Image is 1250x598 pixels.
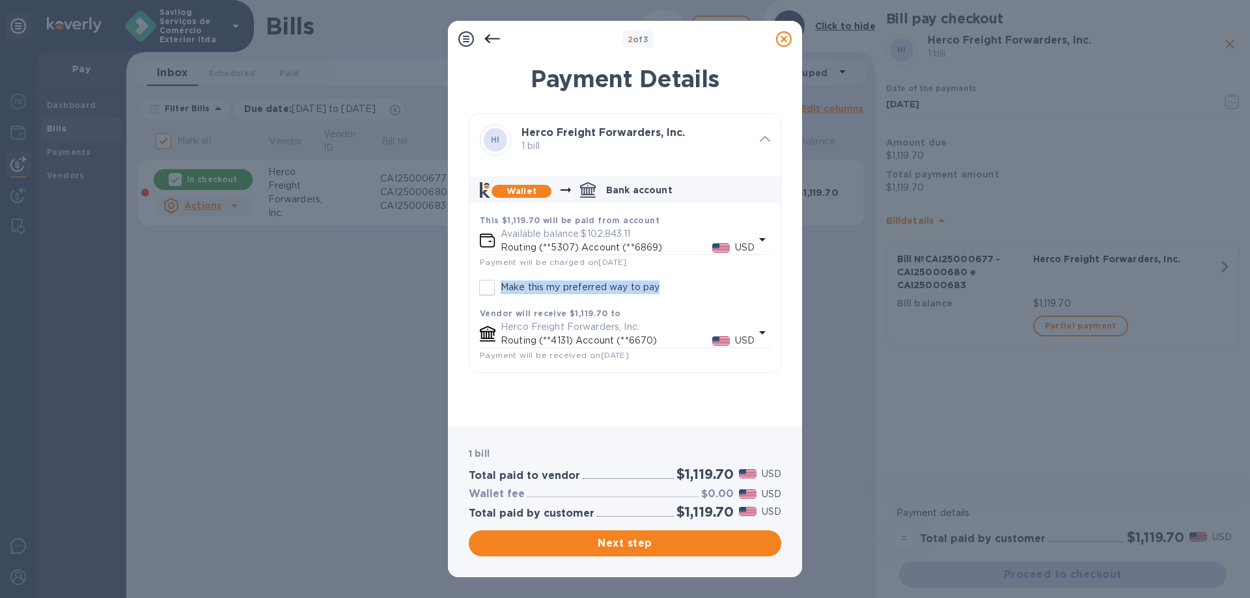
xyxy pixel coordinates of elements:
[501,280,660,294] p: Make this my preferred way to pay
[606,183,673,197] p: Bank account
[480,257,627,267] span: Payment will be charged on [DATE]
[735,241,755,254] p: USD
[507,186,536,196] b: Wallet
[701,488,734,500] h3: $0.00
[480,215,660,225] b: This $1,119.70 will be paid from account
[762,505,781,519] p: USD
[739,469,757,478] img: USD
[712,243,730,252] img: USD
[469,171,781,372] div: default-method
[628,34,649,44] b: of 3
[469,448,490,459] b: 1 bill
[479,536,771,551] span: Next step
[469,530,781,556] button: Next step
[469,508,594,520] h3: Total paid by customer
[735,334,755,347] p: USD
[469,114,781,166] div: HIHerco Freight Forwarders, Inc. 1 bill
[501,334,712,347] p: Routing (**4131) Account (**6670)
[480,308,621,318] b: Vendor will receive $1,119.70 to
[521,139,749,153] p: 1 bill
[521,126,685,139] b: Herco Freight Forwarders, Inc.
[501,227,755,241] p: Available balance: $102,843.11
[762,487,781,501] p: USD
[469,488,525,500] h3: Wallet fee
[739,489,757,498] img: USD
[469,65,781,92] h1: Payment Details
[491,135,500,144] b: HI
[676,466,734,482] h2: $1,119.70
[762,467,781,481] p: USD
[628,34,633,44] span: 2
[469,470,580,482] h3: Total paid to vendor
[501,320,755,334] p: Herco Freight Forwarders, Inc.
[739,507,757,516] img: USD
[480,350,629,360] span: Payment will be received on [DATE]
[676,504,734,520] h2: $1,119.70
[501,241,712,254] p: Routing (**5307) Account (**6869)
[712,336,730,346] img: USD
